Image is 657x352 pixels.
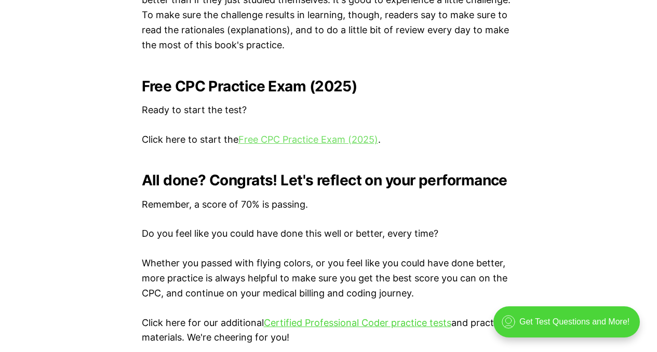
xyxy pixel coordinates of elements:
[142,256,516,301] p: Whether you passed with flying colors, or you feel like you could have done better, more practice...
[142,226,516,241] p: Do you feel like you could have done this well or better, every time?
[238,134,378,145] a: Free CPC Practice Exam (2025)
[142,172,516,188] h2: All done? Congrats! Let's reflect on your performance
[142,316,516,346] p: Click here for our additional and practice materials. We're cheering for you!
[485,301,657,352] iframe: portal-trigger
[142,132,516,147] p: Click here to start the .
[142,78,516,94] h2: Free CPC Practice Exam (2025)
[264,317,451,328] a: Certified Professional Coder practice tests
[142,197,516,212] p: Remember, a score of 70% is passing.
[142,103,516,118] p: Ready to start the test?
